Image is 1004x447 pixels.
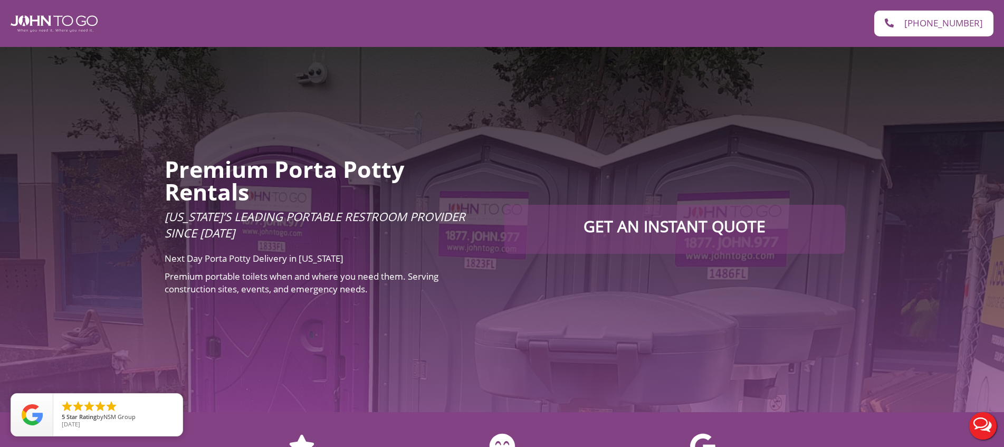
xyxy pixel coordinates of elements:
span: Star Rating [66,413,97,421]
li:  [94,400,107,413]
span: NSM Group [103,413,136,421]
span: Next Day Porta Potty Delivery in [US_STATE] [165,252,343,264]
li:  [61,400,73,413]
img: John To Go [11,15,98,32]
a: [PHONE_NUMBER] [874,11,993,36]
li:  [83,400,95,413]
span: Premium portable toilets when and where you need them. Serving construction sites, events, and em... [165,270,438,295]
p: Get an Instant Quote [515,215,834,238]
img: Review Rating [22,404,43,425]
li:  [72,400,84,413]
span: 5 [62,413,65,421]
span: [PHONE_NUMBER] [904,18,983,28]
button: Live Chat [962,405,1004,447]
span: by [62,414,174,421]
li:  [105,400,118,413]
h2: Premium Porta Potty Rentals [165,158,489,203]
span: [US_STATE]’s Leading Portable Restroom Provider Since [DATE] [165,208,465,241]
span: [DATE] [62,420,80,428]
